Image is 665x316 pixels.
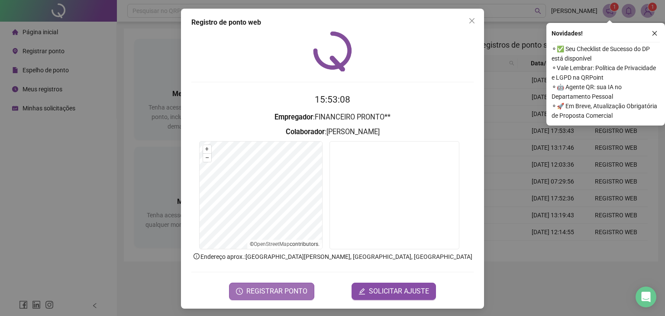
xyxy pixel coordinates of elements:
button: + [203,145,211,153]
span: ⚬ 🚀 Em Breve, Atualização Obrigatória de Proposta Comercial [552,101,660,120]
button: REGISTRAR PONTO [229,283,314,300]
button: – [203,154,211,162]
h3: : FINANCEIRO PRONTO** [191,112,474,123]
span: close [652,30,658,36]
span: ⚬ ✅ Seu Checklist de Sucesso do DP está disponível [552,44,660,63]
span: close [468,17,475,24]
span: SOLICITAR AJUSTE [369,286,429,297]
li: © contributors. [250,241,320,247]
p: Endereço aprox. : [GEOGRAPHIC_DATA][PERSON_NAME], [GEOGRAPHIC_DATA], [GEOGRAPHIC_DATA] [191,252,474,261]
span: ⚬ Vale Lembrar: Política de Privacidade e LGPD na QRPoint [552,63,660,82]
h3: : [PERSON_NAME] [191,126,474,138]
strong: Empregador [274,113,313,121]
button: editSOLICITAR AJUSTE [352,283,436,300]
a: OpenStreetMap [254,241,290,247]
span: REGISTRAR PONTO [246,286,307,297]
span: clock-circle [236,288,243,295]
span: info-circle [193,252,200,260]
strong: Colaborador [286,128,325,136]
span: Novidades ! [552,29,583,38]
button: Close [465,14,479,28]
span: ⚬ 🤖 Agente QR: sua IA no Departamento Pessoal [552,82,660,101]
time: 15:53:08 [315,94,350,105]
span: edit [358,288,365,295]
div: Open Intercom Messenger [636,287,656,307]
div: Registro de ponto web [191,17,474,28]
img: QRPoint [313,31,352,71]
